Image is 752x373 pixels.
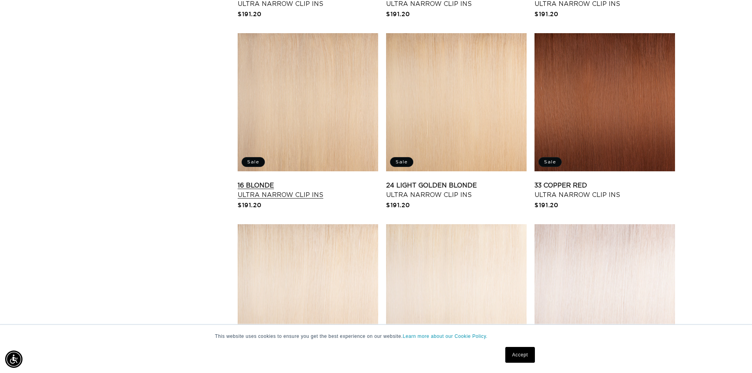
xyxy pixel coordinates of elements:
a: 16 Blonde Ultra Narrow Clip Ins [238,181,378,200]
iframe: Chat Widget [713,335,752,373]
a: Learn more about our Cookie Policy. [403,334,488,339]
a: 33 Copper Red Ultra Narrow Clip Ins [534,181,675,200]
p: This website uses cookies to ensure you get the best experience on our website. [215,333,537,340]
div: Accessibility Menu [5,351,23,368]
a: Accept [505,347,534,363]
a: 24 Light Golden Blonde Ultra Narrow Clip Ins [386,181,527,200]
